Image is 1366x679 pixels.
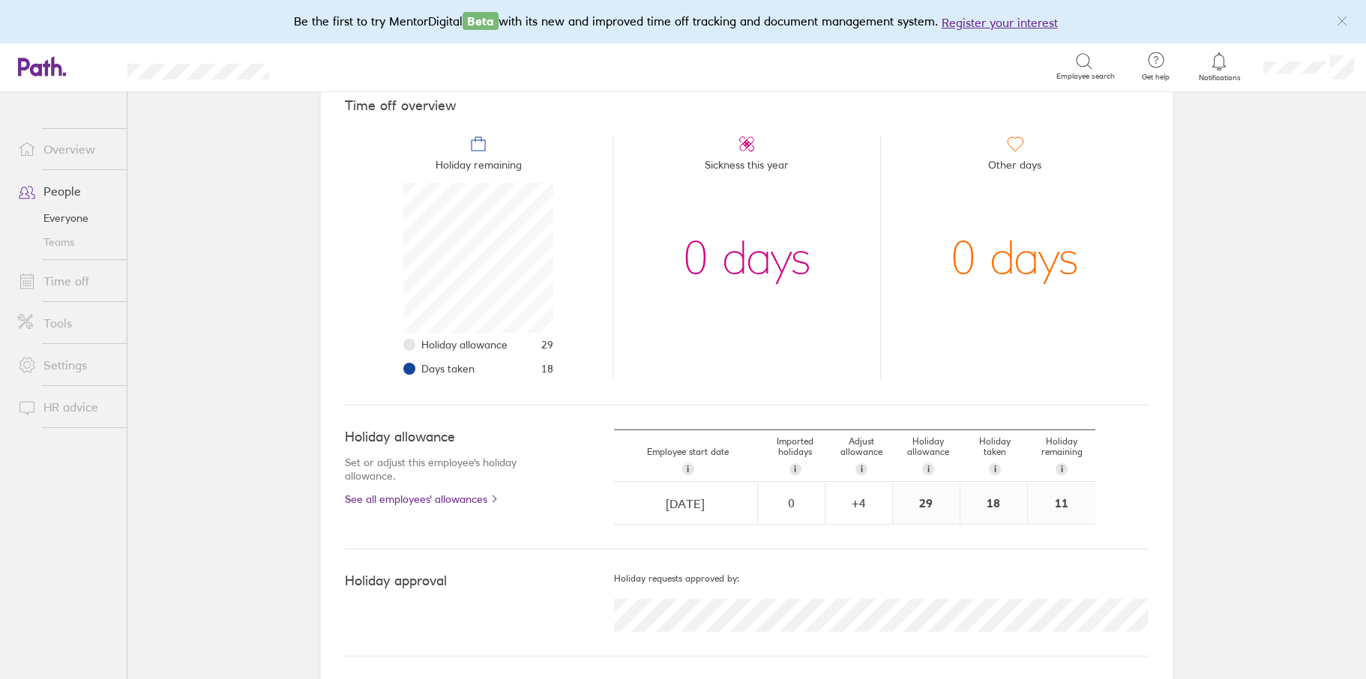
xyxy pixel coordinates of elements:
[6,308,127,338] a: Tools
[345,98,1149,114] h4: Time off overview
[6,176,127,206] a: People
[927,463,930,475] span: i
[1195,73,1244,82] span: Notifications
[1131,73,1180,82] span: Get help
[1195,51,1244,82] a: Notifications
[794,463,796,475] span: i
[687,463,689,475] span: i
[962,430,1029,481] div: Holiday taken
[988,153,1041,183] span: Other days
[421,339,508,351] span: Holiday allowance
[826,496,891,510] div: + 4
[615,483,756,525] input: dd/mm/yyyy
[1061,463,1063,475] span: i
[345,429,554,445] h4: Holiday allowance
[759,496,824,510] div: 0
[762,430,828,481] div: Imported holidays
[421,363,475,375] span: Days taken
[828,430,895,481] div: Adjust allowance
[436,153,522,183] span: Holiday remaining
[942,13,1058,31] button: Register your interest
[294,12,1073,31] div: Be the first to try MentorDigital with its new and improved time off tracking and document manage...
[6,350,127,380] a: Settings
[541,363,553,375] span: 18
[960,482,1027,524] div: 18
[683,183,811,333] div: 0 days
[463,12,499,30] span: Beta
[345,493,554,505] a: See all employees' allowances
[951,183,1079,333] div: 0 days
[1029,430,1095,481] div: Holiday remaining
[893,482,960,524] div: 29
[861,463,863,475] span: i
[345,456,554,483] p: Set or adjust this employee's holiday allowance.
[310,59,348,73] div: Search
[6,266,127,296] a: Time off
[705,153,789,183] span: Sickness this year
[345,573,614,589] h4: Holiday approval
[541,339,553,351] span: 29
[614,441,762,481] div: Employee start date
[1028,482,1095,524] div: 11
[6,134,127,164] a: Overview
[895,430,962,481] div: Holiday allowance
[614,573,1149,584] h5: Holiday requests approved by:
[6,230,127,254] a: Teams
[994,463,996,475] span: i
[1056,72,1115,81] span: Employee search
[6,206,127,230] a: Everyone
[6,392,127,422] a: HR advice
